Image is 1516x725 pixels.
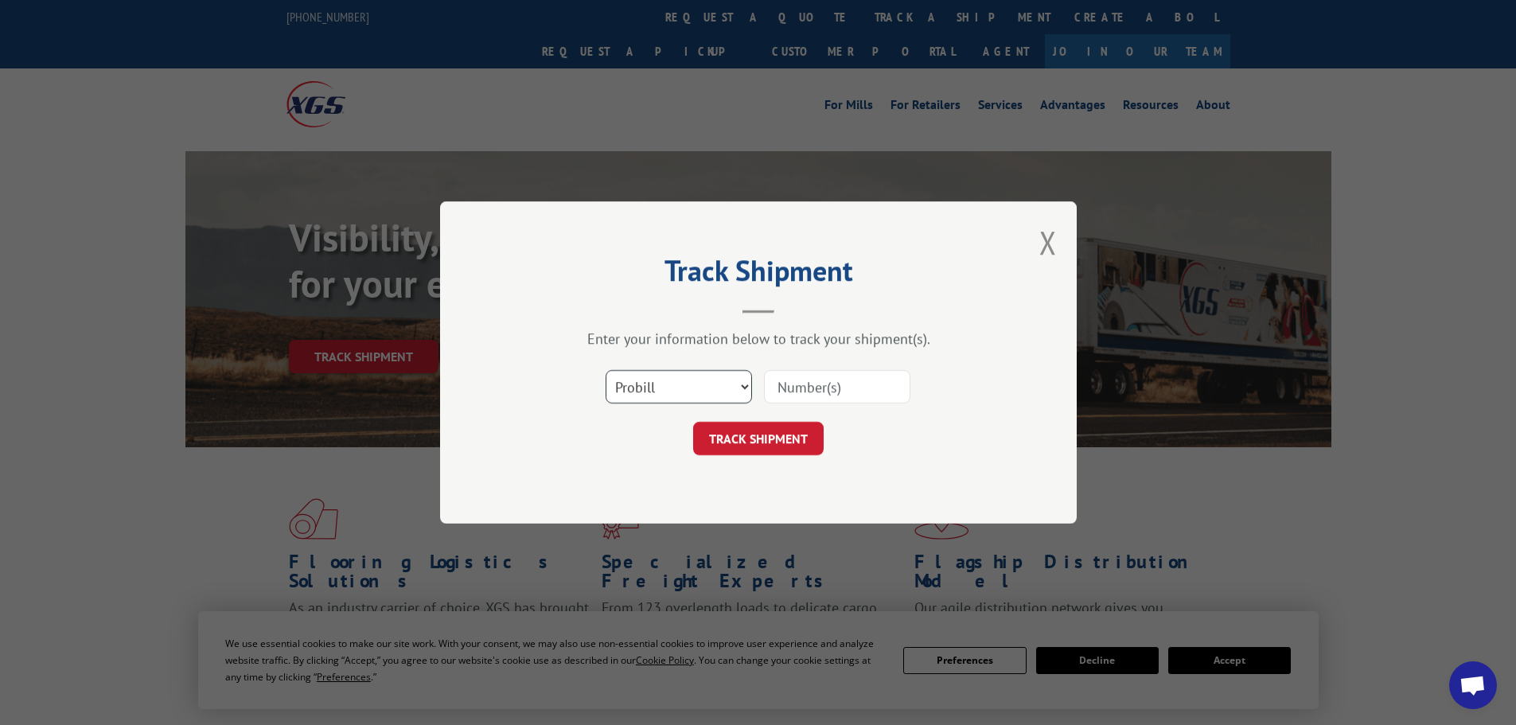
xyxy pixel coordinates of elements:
[1449,661,1497,709] div: Open chat
[520,329,997,348] div: Enter your information below to track your shipment(s).
[520,259,997,290] h2: Track Shipment
[693,422,824,455] button: TRACK SHIPMENT
[1039,221,1057,263] button: Close modal
[764,370,910,403] input: Number(s)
